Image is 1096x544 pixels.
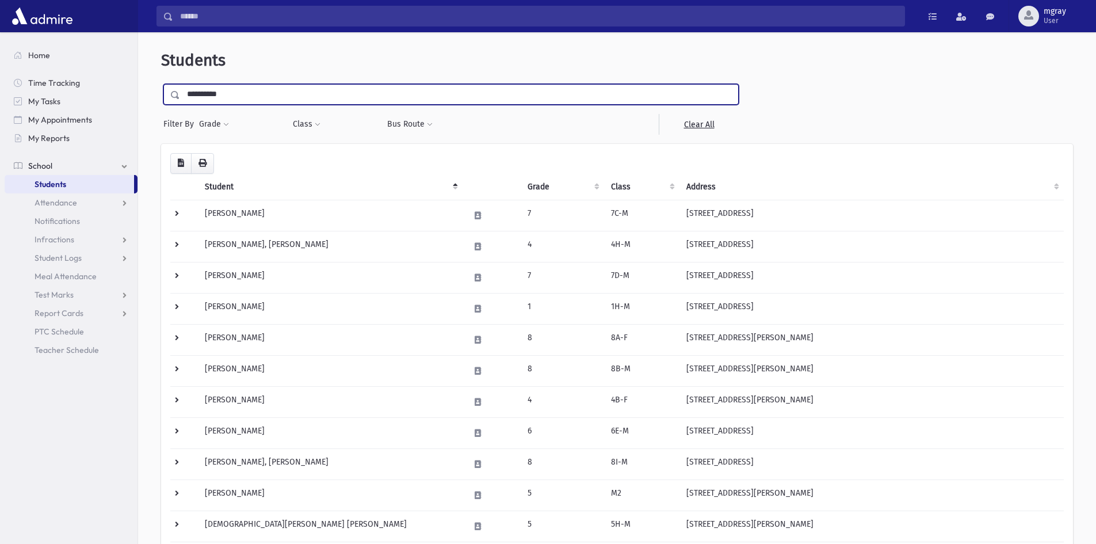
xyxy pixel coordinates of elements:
td: [STREET_ADDRESS] [679,231,1064,262]
td: [DEMOGRAPHIC_DATA][PERSON_NAME] [PERSON_NAME] [198,511,463,542]
td: [PERSON_NAME] [198,200,463,231]
a: Meal Attendance [5,267,138,286]
td: M2 [604,480,680,511]
span: Infractions [35,234,74,245]
a: My Appointments [5,111,138,129]
td: 6E-M [604,417,680,448]
a: School [5,157,138,175]
th: Class: activate to sort column ascending [604,174,680,200]
span: mgray [1044,7,1066,16]
span: My Tasks [28,96,60,106]
span: Meal Attendance [35,271,97,281]
td: 5 [521,480,604,511]
button: Class [292,114,321,135]
button: Print [191,153,214,174]
a: Notifications [5,212,138,230]
a: Attendance [5,193,138,212]
td: 8 [521,355,604,386]
td: 7D-M [604,262,680,293]
td: 8A-F [604,324,680,355]
td: 4B-F [604,386,680,417]
td: 7 [521,200,604,231]
span: Student Logs [35,253,82,263]
span: Report Cards [35,308,83,318]
span: User [1044,16,1066,25]
span: Notifications [35,216,80,226]
td: 6 [521,417,604,448]
td: 7C-M [604,200,680,231]
span: Attendance [35,197,77,208]
td: [PERSON_NAME] [198,417,463,448]
span: Students [35,179,66,189]
td: [PERSON_NAME], [PERSON_NAME] [198,448,463,480]
td: 1H-M [604,293,680,324]
a: Test Marks [5,286,138,304]
td: [STREET_ADDRESS][PERSON_NAME] [679,355,1064,386]
button: CSV [170,153,192,174]
td: [STREET_ADDRESS] [679,200,1064,231]
span: My Appointments [28,115,92,125]
button: Grade [198,114,230,135]
a: PTC Schedule [5,322,138,341]
td: [PERSON_NAME], [PERSON_NAME] [198,231,463,262]
td: 8 [521,324,604,355]
td: [STREET_ADDRESS] [679,448,1064,480]
span: Filter By [163,118,198,130]
td: [PERSON_NAME] [198,386,463,417]
span: PTC Schedule [35,326,84,337]
td: [STREET_ADDRESS] [679,417,1064,448]
td: [STREET_ADDRESS][PERSON_NAME] [679,386,1064,417]
span: Teacher Schedule [35,345,99,355]
th: Student: activate to sort column descending [198,174,463,200]
a: Student Logs [5,249,138,267]
td: [PERSON_NAME] [198,355,463,386]
td: 8 [521,448,604,480]
th: Grade: activate to sort column ascending [521,174,604,200]
td: [STREET_ADDRESS][PERSON_NAME] [679,511,1064,542]
span: Home [28,50,50,60]
td: 4H-M [604,231,680,262]
a: Clear All [659,114,739,135]
a: My Tasks [5,92,138,111]
a: Infractions [5,230,138,249]
td: [PERSON_NAME] [198,480,463,511]
td: [STREET_ADDRESS] [679,293,1064,324]
span: Students [161,51,226,70]
td: 5 [521,511,604,542]
th: Address: activate to sort column ascending [679,174,1064,200]
td: [PERSON_NAME] [198,324,463,355]
a: Students [5,175,134,193]
td: [STREET_ADDRESS][PERSON_NAME] [679,324,1064,355]
td: 7 [521,262,604,293]
span: Time Tracking [28,78,80,88]
span: My Reports [28,133,70,143]
span: School [28,161,52,171]
td: [PERSON_NAME] [198,262,463,293]
td: 8B-M [604,355,680,386]
td: 4 [521,231,604,262]
span: Test Marks [35,290,74,300]
td: [STREET_ADDRESS] [679,262,1064,293]
input: Search [173,6,904,26]
img: AdmirePro [9,5,75,28]
td: 4 [521,386,604,417]
td: 1 [521,293,604,324]
a: My Reports [5,129,138,147]
a: Report Cards [5,304,138,322]
td: 8I-M [604,448,680,480]
a: Time Tracking [5,74,138,92]
td: 5H-M [604,511,680,542]
td: [STREET_ADDRESS][PERSON_NAME] [679,480,1064,511]
a: Teacher Schedule [5,341,138,359]
td: [PERSON_NAME] [198,293,463,324]
a: Home [5,46,138,64]
button: Bus Route [387,114,433,135]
